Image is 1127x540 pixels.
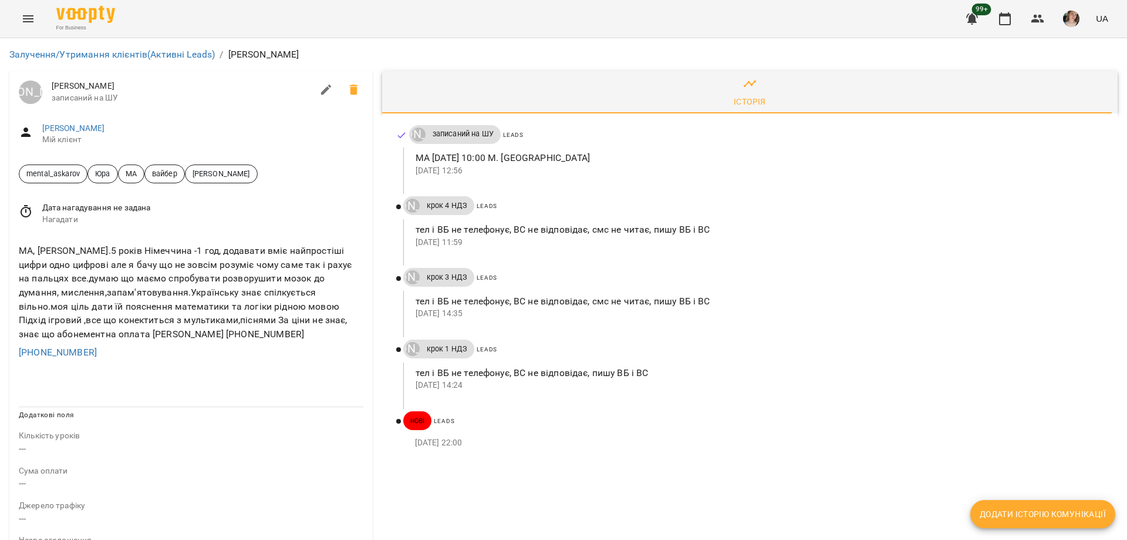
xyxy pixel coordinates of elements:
[734,95,766,109] div: Історія
[56,6,115,23] img: Voopty Logo
[970,500,1115,528] button: Додати історію комунікації
[19,500,363,512] p: field-description
[16,242,366,343] div: МА, [PERSON_NAME].5 років Німеччина -1 год, додавати вміє найпростіші цифри одно цифрові але я ба...
[477,203,497,209] span: Leads
[403,342,420,356] a: [PERSON_NAME]
[52,81,312,92] span: [PERSON_NAME]
[411,128,426,142] div: [PERSON_NAME]
[406,342,420,356] div: Юрій Тимочко
[9,49,215,60] a: Залучення/Утримання клієнтів(Активні Leads)
[403,415,432,426] span: нові
[42,123,105,133] a: [PERSON_NAME]
[416,151,1099,165] p: МА [DATE] 10:00 М. [GEOGRAPHIC_DATA]
[403,270,420,284] a: [PERSON_NAME]
[88,168,117,179] span: Юра
[406,270,420,284] div: Юрій Тимочко
[9,48,1118,62] nav: breadcrumb
[220,48,223,62] li: /
[420,272,474,283] span: крок 3 НДЗ
[416,165,1099,177] p: [DATE] 12:56
[426,129,501,139] span: записаний на ШУ
[420,344,474,354] span: крок 1 НДЗ
[415,437,1099,449] p: [DATE] 22:00
[228,48,299,62] p: [PERSON_NAME]
[406,199,420,213] div: Юрій Тимочко
[434,418,454,424] span: Leads
[503,132,524,138] span: Leads
[19,81,42,104] div: Юрій Тимочко
[19,477,363,491] p: ---
[14,5,42,33] button: Menu
[119,168,144,179] span: МА
[416,366,1099,380] p: тел і ВБ не телефонує, ВС не відповідає, пишу ВБ і ВС
[56,24,115,32] span: For Business
[185,168,257,179] span: [PERSON_NAME]
[980,507,1106,521] span: Додати історію комунікації
[416,223,1099,237] p: тел і ВБ не телефонує, ВС не відповідає, смс не читає, пишу ВБ і ВС
[416,380,1099,391] p: [DATE] 14:24
[19,465,363,477] p: field-description
[477,274,497,281] span: Leads
[416,308,1099,320] p: [DATE] 14:35
[19,430,363,442] p: field-description
[409,128,426,142] a: [PERSON_NAME]
[19,512,363,526] p: ---
[145,168,184,179] span: вайбер
[420,200,474,211] span: крок 4 НДЗ
[19,347,97,358] a: [PHONE_NUMBER]
[403,199,420,213] a: [PERSON_NAME]
[52,92,312,104] span: записаний на ШУ
[416,237,1099,249] p: [DATE] 11:59
[1096,12,1108,25] span: UA
[477,346,497,353] span: Leads
[972,4,991,15] span: 99+
[19,442,363,456] p: ---
[19,168,87,179] span: mental_askarov
[42,134,363,146] span: Мій клієнт
[42,202,363,214] span: Дата нагадування не задана
[416,294,1099,308] p: тел і ВБ не телефонує, ВС не відповідає, смс не читає, пишу ВБ і ВС
[1091,8,1113,29] button: UA
[19,411,74,419] span: Додаткові поля
[19,81,42,104] a: [PERSON_NAME]
[42,214,363,226] span: Нагадати
[1063,11,1079,27] img: 6afb9eb6cc617cb6866001ac461bd93f.JPG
